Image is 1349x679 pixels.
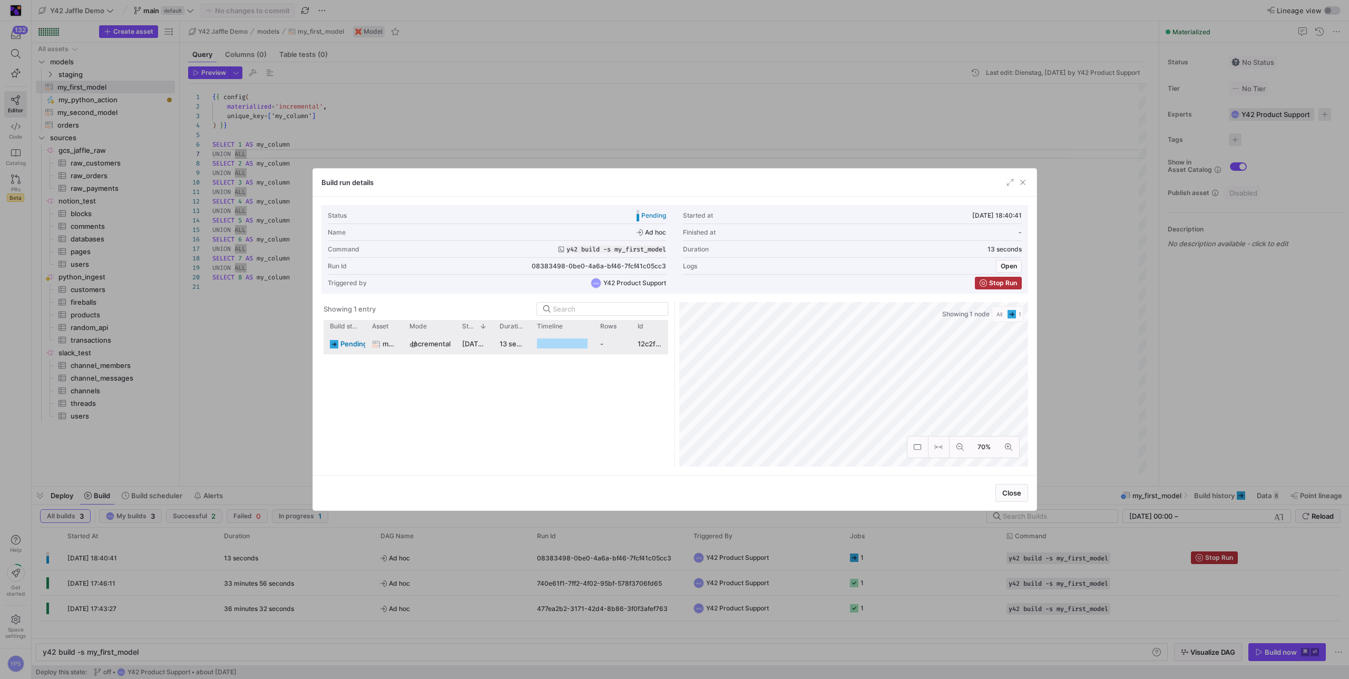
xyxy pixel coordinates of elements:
span: Rows [600,323,617,330]
span: Y42 Product Support [603,279,666,287]
span: 70% [975,441,993,453]
span: Mode [409,323,427,330]
div: Duration [683,246,709,253]
div: Command [328,246,359,253]
span: incremental [412,334,451,354]
span: Stop Run [989,279,1017,287]
y42-duration: 13 seconds [988,246,1022,253]
span: y42 build -s my_first_model [566,246,666,253]
div: - [594,333,631,354]
span: Build status [330,323,359,330]
span: pending [340,334,367,354]
div: Started at [683,212,713,219]
span: my_first_model [383,334,397,354]
div: Status [328,212,347,219]
div: Name [328,229,346,236]
div: Showing 1 entry [324,305,376,313]
span: Close [1002,489,1021,497]
span: Duration [500,323,524,330]
input: Search [553,305,661,313]
span: Timeline [537,323,563,330]
div: 12c2fbb7-44b2-441b-b201-5da95e1a324a [631,333,668,354]
span: Open [1001,263,1017,270]
span: All [996,310,1002,318]
h3: Build run details [321,178,374,187]
div: YPS [591,278,601,288]
button: Stop Run [975,277,1022,289]
span: Asset [372,323,388,330]
button: Open [996,260,1022,273]
span: [DATE] 18:40:41 [972,211,1022,219]
div: Triggered by [328,279,367,287]
div: Finished at [683,229,716,236]
button: 70% [971,436,998,458]
span: Pending [641,212,666,219]
y42-duration: 13 seconds [500,339,536,348]
div: Run Id [328,263,347,270]
span: Id [638,323,643,330]
span: [DATE] 18:40:42 [462,339,516,348]
div: Logs [683,263,697,270]
span: Started at [462,323,475,330]
span: 08383498-0be0-4a6a-bf46-7fcf41c05cc3 [532,263,666,270]
button: Close [995,484,1028,502]
span: Ad hoc [637,229,666,236]
span: 1 [1019,311,1021,317]
span: Showing 1 node [942,311,992,318]
span: - [1019,228,1022,236]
